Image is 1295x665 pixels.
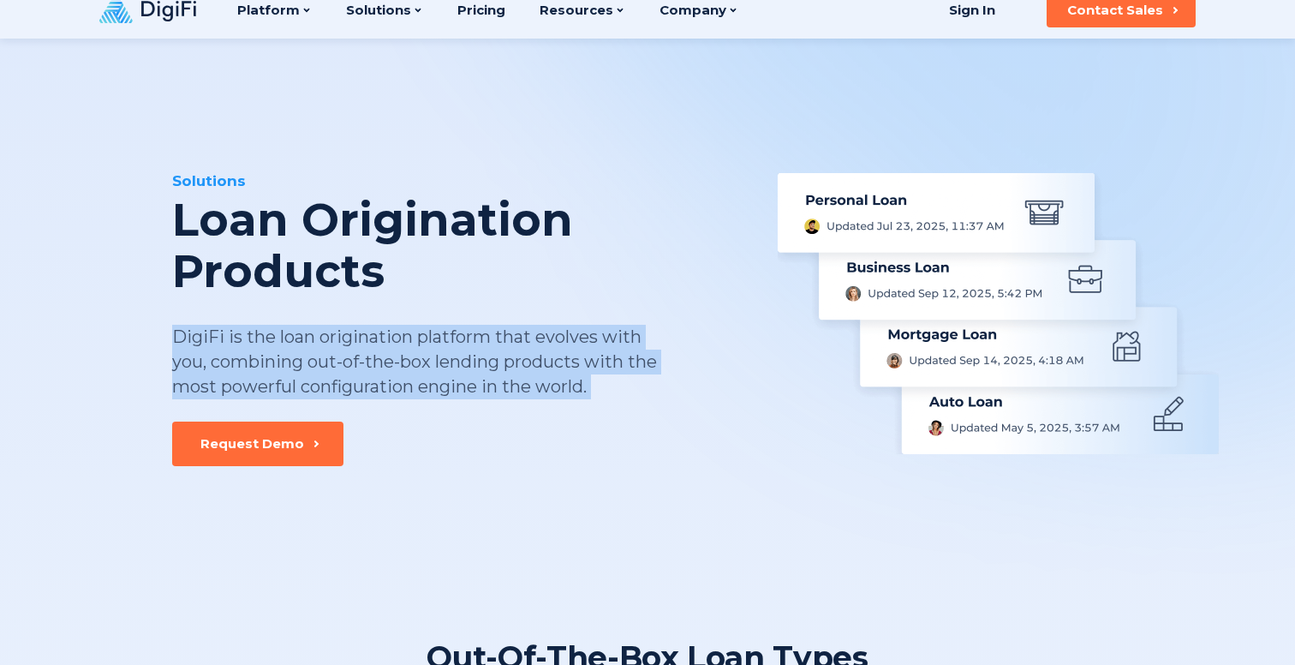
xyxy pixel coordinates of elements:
[172,325,659,399] div: DigiFi is the loan origination platform that evolves with you, combining out-of-the-box lending p...
[200,435,304,452] div: Request Demo
[1067,2,1163,19] div: Contact Sales
[172,195,748,297] div: Loan Origination Products
[172,422,343,466] button: Request Demo
[172,171,748,191] div: Solutions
